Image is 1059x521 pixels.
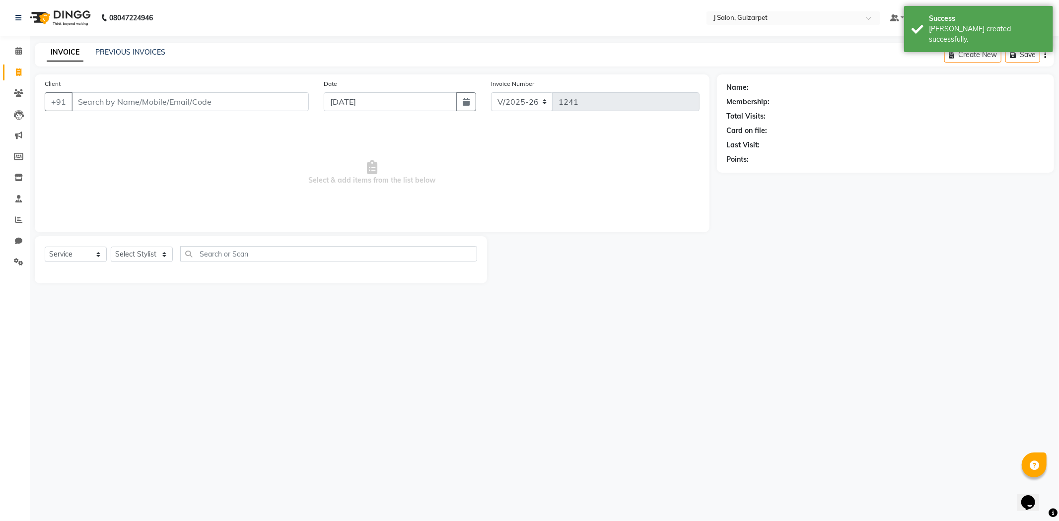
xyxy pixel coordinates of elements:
span: Select & add items from the list below [45,123,700,222]
a: PREVIOUS INVOICES [95,48,165,57]
div: Success [929,13,1046,24]
b: 08047224946 [109,4,153,32]
div: Last Visit: [727,140,760,150]
label: Date [324,79,337,88]
img: logo [25,4,93,32]
iframe: chat widget [1017,481,1049,511]
input: Search or Scan [180,246,477,261]
label: Invoice Number [491,79,534,88]
div: Bill created successfully. [929,24,1046,45]
div: Card on file: [727,126,768,136]
div: Total Visits: [727,111,766,122]
div: Points: [727,154,749,165]
button: Create New [944,47,1001,63]
div: Membership: [727,97,770,107]
a: INVOICE [47,44,83,62]
button: +91 [45,92,72,111]
button: Save [1005,47,1040,63]
div: Name: [727,82,749,93]
label: Client [45,79,61,88]
input: Search by Name/Mobile/Email/Code [71,92,309,111]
